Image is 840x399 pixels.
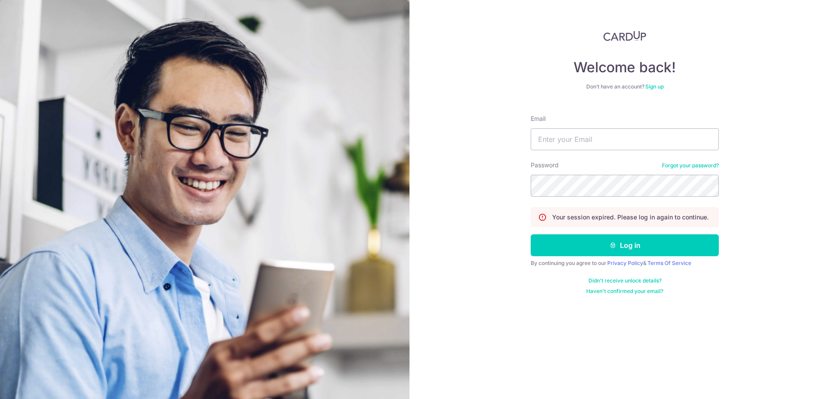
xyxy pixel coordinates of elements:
label: Password [531,161,559,169]
p: Your session expired. Please log in again to continue. [552,213,709,222]
a: Forgot your password? [662,162,719,169]
a: Didn't receive unlock details? [588,277,661,284]
a: Privacy Policy [607,260,643,266]
div: By continuing you agree to our & [531,260,719,267]
a: Terms Of Service [647,260,691,266]
div: Don’t have an account? [531,83,719,90]
a: Haven't confirmed your email? [586,288,663,295]
img: CardUp Logo [603,31,646,41]
a: Sign up [645,83,664,90]
button: Log in [531,234,719,256]
h4: Welcome back! [531,59,719,76]
label: Email [531,114,546,123]
input: Enter your Email [531,128,719,150]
